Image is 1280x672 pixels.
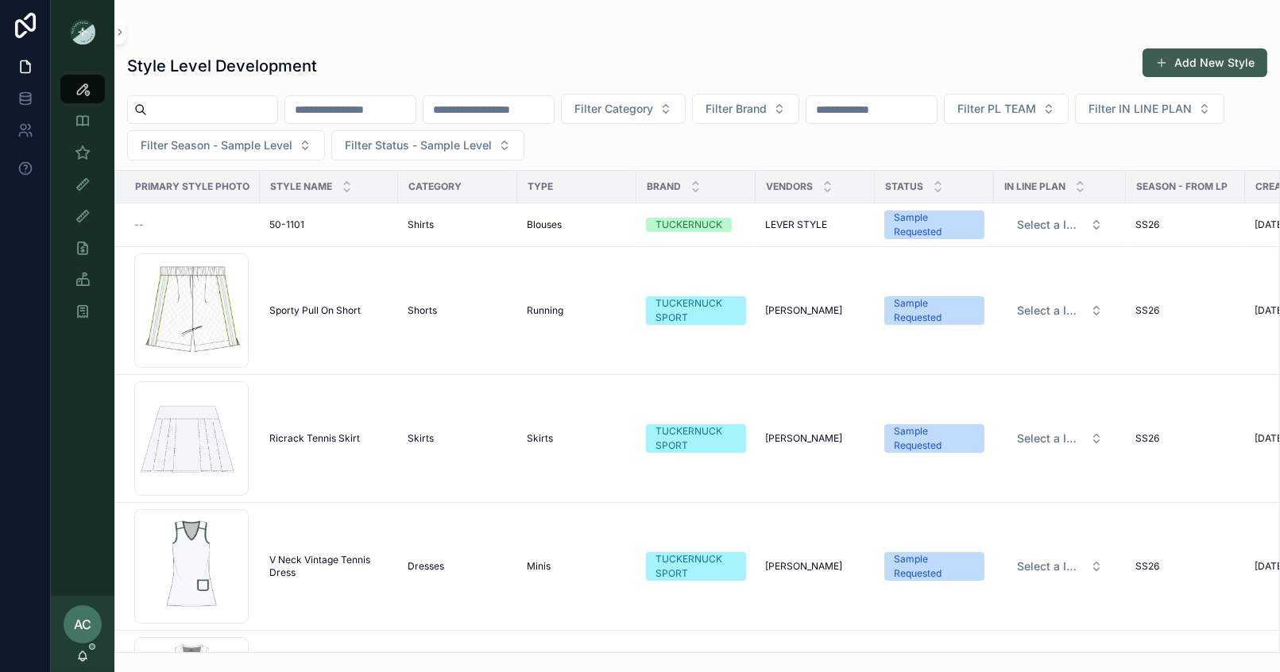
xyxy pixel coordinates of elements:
div: TUCKERNUCK SPORT [655,552,737,581]
span: Sporty Pull On Short [269,304,361,317]
span: AC [74,615,91,634]
a: Skirts [408,432,508,445]
div: scrollable content [51,64,114,346]
a: Dresses [408,560,508,573]
span: Filter IN LINE PLAN [1089,101,1192,117]
span: Running [527,304,563,317]
a: Blouses [527,218,627,231]
div: Sample Requested [894,552,975,581]
span: [PERSON_NAME] [765,560,842,573]
a: Sample Requested [884,210,984,239]
button: Select Button [1004,424,1116,453]
span: Select a IN LINE PLAN [1017,303,1084,319]
span: Select a IN LINE PLAN [1017,217,1084,233]
div: Sample Requested [894,210,975,239]
a: Sample Requested [884,296,984,325]
button: Select Button [1004,210,1116,239]
span: SS26 [1135,218,1159,231]
h1: Style Level Development [127,55,317,77]
a: Select Button [1004,551,1116,581]
span: Primary Style Photo [135,180,249,193]
span: LEVER STYLE [765,218,827,231]
a: Shorts [408,304,508,317]
a: SS26 [1135,218,1236,231]
span: Filter Status - Sample Level [345,137,492,153]
a: Minis [527,560,627,573]
span: -- [134,218,144,231]
a: Shirts [408,218,508,231]
span: Minis [527,560,551,573]
a: [PERSON_NAME] [765,560,865,573]
div: TUCKERNUCK [655,218,722,232]
a: 50-1101 [269,218,389,231]
span: Season - From LP [1136,180,1228,193]
span: Filter Category [574,101,653,117]
button: Select Button [944,94,1069,124]
a: Select Button [1004,423,1116,454]
a: [PERSON_NAME] [765,432,865,445]
span: Skirts [527,432,553,445]
a: Running [527,304,627,317]
span: [PERSON_NAME] [765,432,842,445]
span: Skirts [408,432,434,445]
span: Ricrack Tennis Skirt [269,432,360,445]
span: Dresses [408,560,444,573]
div: Sample Requested [894,424,975,453]
span: Filter Brand [706,101,767,117]
span: IN LINE PLAN [1004,180,1065,193]
button: Select Button [1004,296,1116,325]
a: SS26 [1135,560,1236,573]
button: Select Button [1004,552,1116,581]
a: TUCKERNUCK SPORT [646,552,746,581]
a: Sporty Pull On Short [269,304,389,317]
img: App logo [70,19,95,44]
span: Select a IN LINE PLAN [1017,431,1084,446]
button: Select Button [561,94,686,124]
a: Skirts [527,432,627,445]
a: Sample Requested [884,424,984,453]
a: Sample Requested [884,552,984,581]
a: Select Button [1004,210,1116,240]
button: Select Button [1075,94,1224,124]
a: TUCKERNUCK SPORT [646,296,746,325]
a: TUCKERNUCK [646,218,746,232]
a: LEVER STYLE [765,218,865,231]
a: SS26 [1135,304,1236,317]
a: Ricrack Tennis Skirt [269,432,389,445]
span: Status [885,180,923,193]
a: TUCKERNUCK SPORT [646,424,746,453]
button: Select Button [692,94,799,124]
button: Select Button [331,130,524,160]
span: Shirts [408,218,434,231]
span: Type [528,180,553,193]
span: Category [408,180,462,193]
span: Filter Season - Sample Level [141,137,292,153]
a: V Neck Vintage Tennis Dress [269,554,389,579]
button: Select Button [127,130,325,160]
span: 50-1101 [269,218,304,231]
span: Shorts [408,304,437,317]
span: SS26 [1135,304,1159,317]
a: SS26 [1135,432,1236,445]
a: -- [134,218,250,231]
span: Select a IN LINE PLAN [1017,558,1084,574]
div: TUCKERNUCK SPORT [655,296,737,325]
a: Select Button [1004,295,1116,326]
span: [PERSON_NAME] [765,304,842,317]
span: Brand [647,180,681,193]
span: Style Name [270,180,332,193]
span: SS26 [1135,432,1159,445]
span: Blouses [527,218,562,231]
button: Add New Style [1143,48,1267,77]
div: TUCKERNUCK SPORT [655,424,737,453]
span: Vendors [766,180,813,193]
div: Sample Requested [894,296,975,325]
span: Filter PL TEAM [957,101,1036,117]
span: SS26 [1135,560,1159,573]
a: [PERSON_NAME] [765,304,865,317]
